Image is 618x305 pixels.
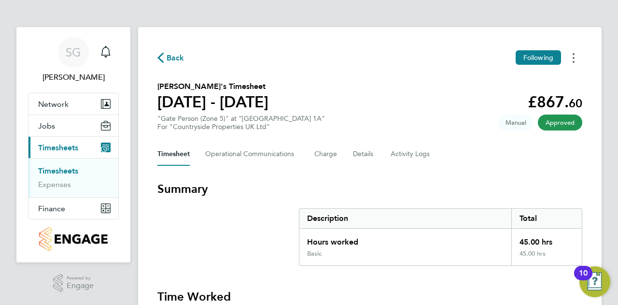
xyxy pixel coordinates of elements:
[28,72,119,83] span: Sam Grey
[28,227,119,251] a: Go to home page
[38,143,78,152] span: Timesheets
[28,115,118,136] button: Jobs
[157,115,325,131] div: "Gate Person (Zone 5)" at "[GEOGRAPHIC_DATA] 1A"
[28,198,118,219] button: Finance
[307,250,322,258] div: Basic
[528,93,582,111] app-decimal: £867.
[353,143,375,166] button: Details
[157,289,582,305] h3: Time Worked
[157,81,268,92] h2: [PERSON_NAME]'s Timesheet
[579,273,588,286] div: 10
[16,27,130,262] nav: Main navigation
[314,143,337,166] button: Charge
[516,50,561,65] button: Following
[67,274,94,282] span: Powered by
[569,96,582,110] span: 60
[157,92,268,112] h1: [DATE] - [DATE]
[511,229,582,250] div: 45.00 hrs
[511,209,582,228] div: Total
[38,100,69,109] span: Network
[38,121,55,131] span: Jobs
[67,282,94,290] span: Engage
[53,274,94,292] a: Powered byEngage
[511,250,582,265] div: 45.00 hrs
[66,46,81,58] span: SG
[538,115,582,131] span: This timesheet has been approved.
[28,137,118,158] button: Timesheets
[498,115,534,131] span: This timesheet was manually created.
[28,93,118,115] button: Network
[38,204,65,213] span: Finance
[39,227,107,251] img: countryside-properties-logo-retina.png
[205,143,299,166] button: Operational Communications
[28,37,119,83] a: SG[PERSON_NAME]
[157,181,582,197] h3: Summary
[299,229,511,250] div: Hours worked
[157,123,325,131] div: For "Countryside Properties UK Ltd"
[523,53,553,62] span: Following
[28,158,118,197] div: Timesheets
[299,209,511,228] div: Description
[157,143,190,166] button: Timesheet
[579,266,610,297] button: Open Resource Center, 10 new notifications
[167,52,184,64] span: Back
[157,52,184,64] button: Back
[565,50,582,65] button: Timesheets Menu
[391,143,431,166] button: Activity Logs
[38,166,78,175] a: Timesheets
[299,208,582,266] div: Summary
[38,180,71,189] a: Expenses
